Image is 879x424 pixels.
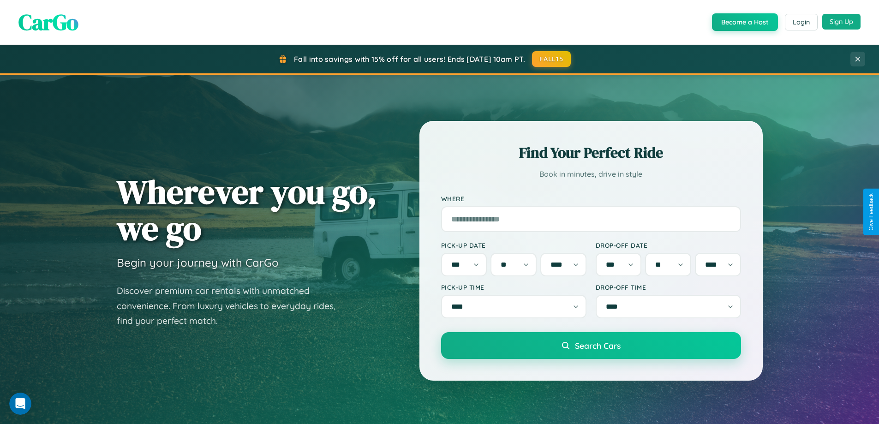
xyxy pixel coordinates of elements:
p: Discover premium car rentals with unmatched convenience. From luxury vehicles to everyday rides, ... [117,283,347,328]
span: Fall into savings with 15% off for all users! Ends [DATE] 10am PT. [294,54,525,64]
button: Search Cars [441,332,741,359]
div: Give Feedback [868,193,874,231]
span: Search Cars [575,340,621,351]
span: CarGo [18,7,78,37]
iframe: Intercom live chat [9,393,31,415]
label: Drop-off Time [596,283,741,291]
label: Drop-off Date [596,241,741,249]
button: Become a Host [712,13,778,31]
button: Login [785,14,818,30]
label: Pick-up Date [441,241,586,249]
h2: Find Your Perfect Ride [441,143,741,163]
p: Book in minutes, drive in style [441,167,741,181]
label: Pick-up Time [441,283,586,291]
button: Sign Up [822,14,861,30]
label: Where [441,195,741,203]
h3: Begin your journey with CarGo [117,256,279,269]
h1: Wherever you go, we go [117,173,377,246]
button: FALL15 [532,51,571,67]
